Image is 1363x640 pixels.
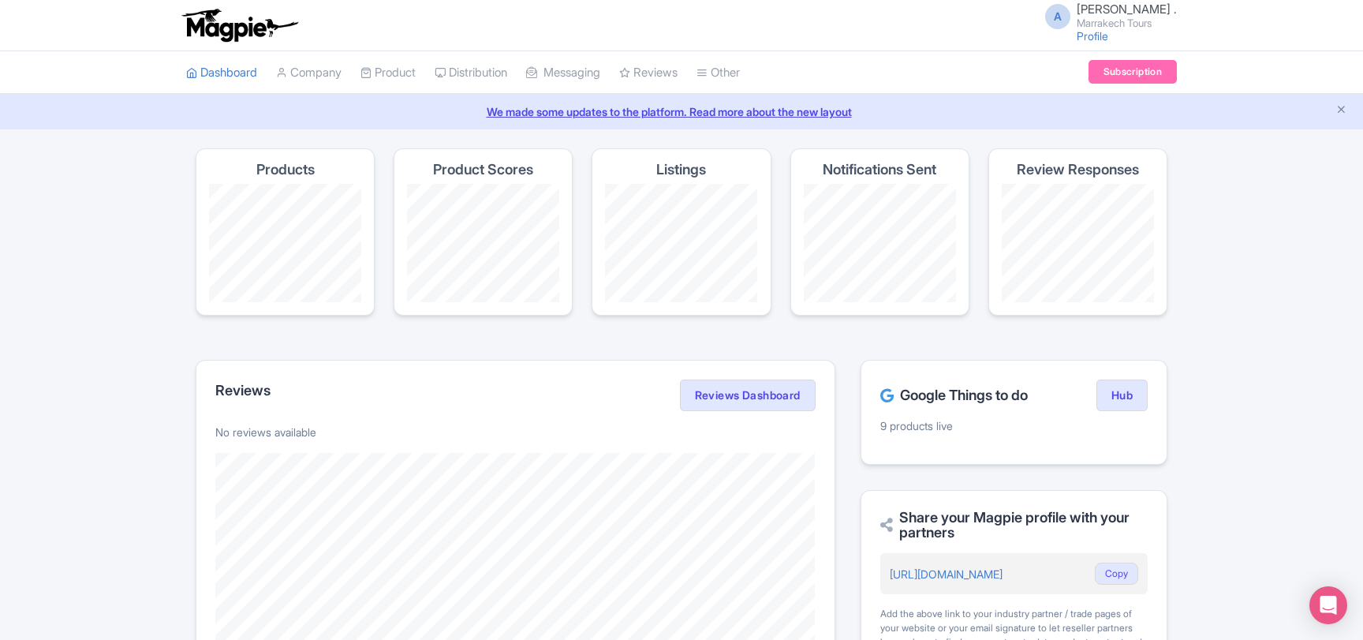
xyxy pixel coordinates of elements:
[178,8,301,43] img: logo-ab69f6fb50320c5b225c76a69d11143b.png
[680,380,816,411] a: Reviews Dashboard
[1045,4,1070,29] span: A
[526,51,600,95] a: Messaging
[186,51,257,95] a: Dashboard
[1096,380,1148,411] a: Hub
[256,162,315,178] h4: Products
[823,162,936,178] h4: Notifications Sent
[1095,563,1138,585] button: Copy
[880,510,1148,541] h2: Share your Magpie profile with your partners
[1335,102,1347,120] button: Close announcement
[1077,18,1177,28] small: Marrakech Tours
[880,417,1148,434] p: 9 products live
[880,387,1028,403] h2: Google Things to do
[1089,60,1177,84] a: Subscription
[215,383,271,399] h2: Reviews
[360,51,416,95] a: Product
[9,103,1354,120] a: We made some updates to the platform. Read more about the new layout
[656,162,706,178] h4: Listings
[1077,29,1108,43] a: Profile
[1077,2,1177,17] span: [PERSON_NAME] .
[215,424,816,440] p: No reviews available
[435,51,507,95] a: Distribution
[619,51,678,95] a: Reviews
[696,51,740,95] a: Other
[890,567,1003,581] a: [URL][DOMAIN_NAME]
[1036,3,1177,28] a: A [PERSON_NAME] . Marrakech Tours
[276,51,342,95] a: Company
[1309,586,1347,624] div: Open Intercom Messenger
[1017,162,1139,178] h4: Review Responses
[433,162,533,178] h4: Product Scores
